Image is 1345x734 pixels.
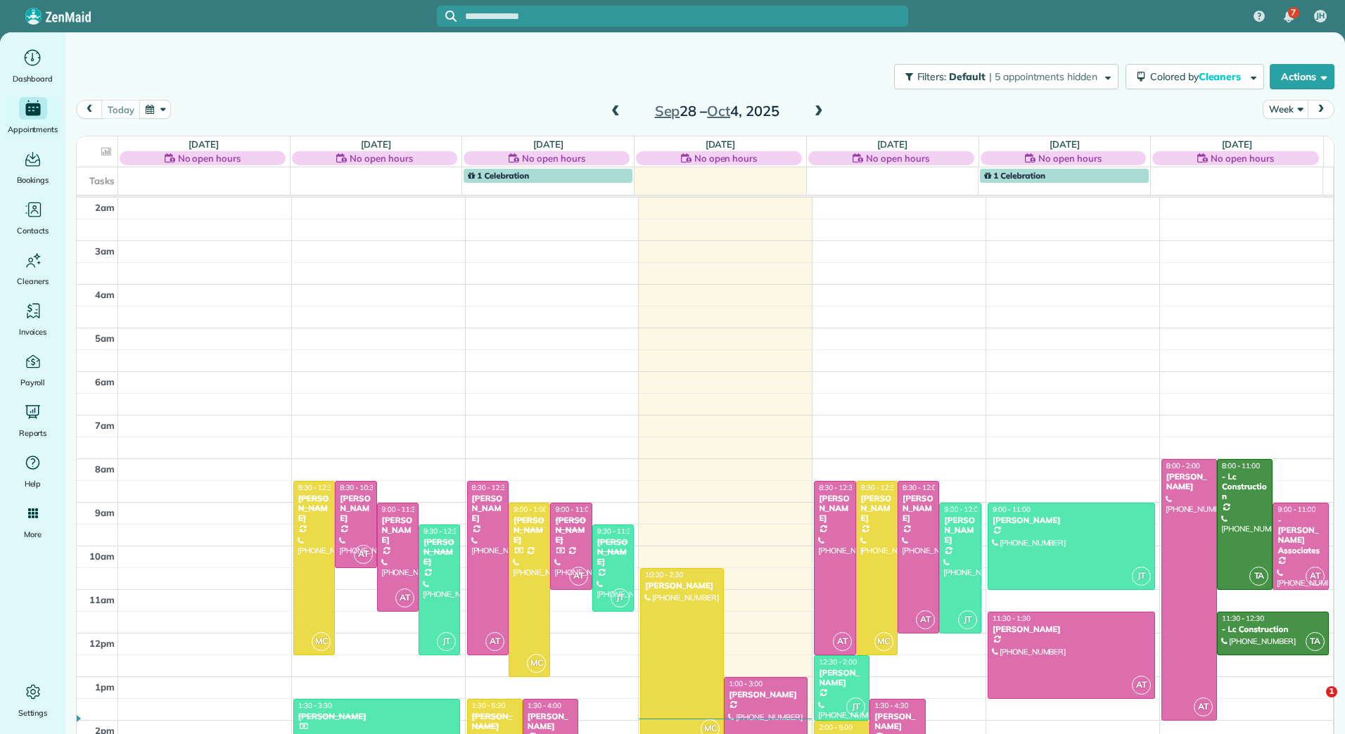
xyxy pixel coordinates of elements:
span: 1:30 - 4:00 [528,701,561,710]
span: 9:00 - 11:00 [1277,505,1315,514]
a: Invoices [6,300,60,339]
span: Settings [18,706,48,720]
div: [PERSON_NAME] [597,537,630,567]
span: Oct [707,102,730,120]
button: Filters: Default | 5 appointments hidden [894,64,1118,89]
span: Appointments [8,122,58,136]
button: Colored byCleaners [1126,64,1264,89]
span: AT [485,632,504,651]
span: AT [916,610,935,629]
span: Reports [19,426,47,440]
span: MC [527,654,546,673]
span: AT [354,545,373,564]
button: next [1308,100,1334,119]
span: AT [1194,697,1213,716]
span: 9:30 - 11:30 [597,527,635,536]
div: - Lc Construction [1221,624,1325,634]
a: Bookings [6,148,60,187]
span: 8:30 - 12:00 [903,483,941,492]
span: JT [846,697,865,716]
span: Filters: [917,70,947,83]
span: Colored by [1150,70,1246,83]
div: [PERSON_NAME] [527,712,574,732]
span: 10am [89,550,115,562]
div: [PERSON_NAME] [513,515,546,546]
div: [PERSON_NAME] [298,712,457,721]
span: 1:30 - 4:30 [874,701,908,710]
span: Bookings [17,173,49,187]
span: 1 [1326,686,1337,697]
div: [PERSON_NAME] [381,515,414,546]
span: 11:30 - 1:30 [993,614,1031,623]
span: 9am [95,507,115,518]
button: Actions [1270,64,1334,89]
span: Payroll [20,375,46,389]
button: Week [1263,100,1308,119]
span: No open hours [350,151,413,165]
span: No open hours [522,151,585,165]
div: [PERSON_NAME] [728,690,803,700]
a: [DATE] [189,139,219,150]
span: 8:30 - 10:30 [340,483,378,492]
span: 4am [95,289,115,300]
span: Cleaners [17,274,49,288]
span: 9:00 - 11:00 [993,505,1031,514]
div: [PERSON_NAME] [1166,472,1213,492]
span: MC [874,632,893,651]
div: [PERSON_NAME] [874,712,921,732]
span: 8:00 - 11:00 [1222,461,1260,470]
a: [DATE] [1050,139,1080,150]
button: Focus search [437,11,457,22]
span: No open hours [1211,151,1274,165]
span: Help [25,477,42,491]
div: [PERSON_NAME] [423,537,456,567]
span: 7 [1291,7,1296,18]
span: JT [437,632,456,651]
a: [DATE] [533,139,563,150]
a: [DATE] [706,139,736,150]
a: Settings [6,681,60,720]
div: [PERSON_NAME] [992,515,1151,525]
span: 9:00 - 11:30 [382,505,420,514]
div: - [PERSON_NAME] Associates [1277,515,1324,556]
span: TA [1306,632,1325,651]
div: [PERSON_NAME] [860,494,893,524]
span: 8:00 - 2:00 [1166,461,1200,470]
div: [PERSON_NAME] [902,494,935,524]
span: 1 Celebration [468,170,529,181]
span: 2am [95,202,115,213]
span: Dashboard [13,72,53,86]
span: Invoices [19,325,47,339]
span: 1pm [95,681,115,693]
div: [PERSON_NAME] [339,494,372,524]
button: prev [76,100,103,119]
span: JH [1316,11,1325,22]
span: No open hours [866,151,929,165]
span: 5am [95,333,115,344]
span: 3am [95,245,115,257]
span: JT [611,588,630,607]
span: 1:30 - 3:30 [298,701,332,710]
span: 9:30 - 12:30 [423,527,461,536]
a: Cleaners [6,249,60,288]
span: AT [1132,676,1151,695]
div: [PERSON_NAME] [818,668,865,688]
span: MC [312,632,331,651]
span: 2:00 - 5:00 [819,723,853,732]
span: AT [1306,567,1325,586]
span: 1 Celebration [984,170,1045,181]
span: Cleaners [1199,70,1244,83]
span: | 5 appointments hidden [989,70,1097,83]
span: 8:30 - 12:30 [861,483,899,492]
iframe: Intercom live chat [1297,686,1331,720]
div: [PERSON_NAME] [298,494,331,524]
div: 7 unread notifications [1274,1,1303,32]
span: 9:00 - 11:00 [555,505,593,514]
a: [DATE] [1222,139,1252,150]
span: No open hours [694,151,758,165]
span: No open hours [178,151,241,165]
span: 8am [95,463,115,475]
span: Sep [655,102,680,120]
span: Contacts [17,224,49,238]
a: Reports [6,401,60,440]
